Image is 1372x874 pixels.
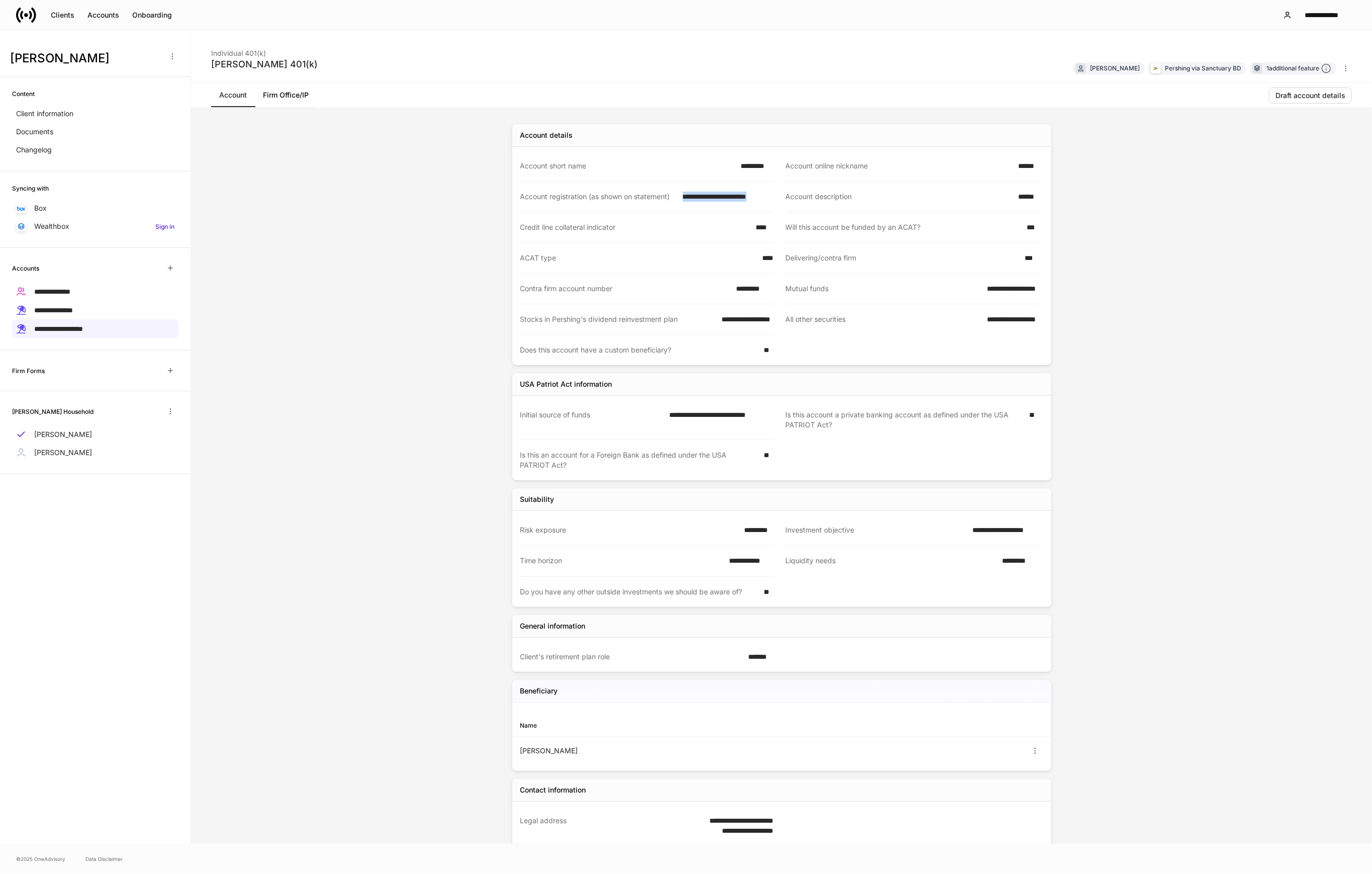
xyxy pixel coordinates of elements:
[12,425,178,444] a: [PERSON_NAME]
[211,42,318,58] div: Individual 401(k)
[520,525,739,535] div: Risk exposure
[520,345,758,355] div: Does this account have a custom beneficiary?
[81,7,126,23] button: Accounts
[520,746,782,756] div: [PERSON_NAME]
[12,217,178,235] a: WealthboxSign in
[1269,88,1352,104] button: Draft account details
[12,105,178,123] a: Client information
[520,686,558,696] h5: Beneficiary
[786,161,1013,171] div: Account online nickname
[520,721,782,730] div: Name
[520,556,723,566] div: Time horizon
[786,556,996,566] div: Liquidity needs
[520,652,743,662] div: Client's retirement plan role
[87,10,119,20] div: Accounts
[786,284,981,294] div: Mutual funds
[1090,63,1140,73] div: [PERSON_NAME]
[12,123,178,141] a: Documents
[12,407,94,416] h6: [PERSON_NAME] Household
[520,161,735,171] div: Account short name
[520,192,677,202] div: Account registration (as shown on statement)
[17,206,25,211] img: oYqM9ojoZLfzCHUefNbBcWHcyDPbQKagtYciMC8pFl3iZXy3dU33Uwy+706y+0q2uJ1ghNQf2OIHrSh50tUd9HaB5oMc62p0G...
[12,366,45,376] h6: Firm Forms
[155,222,174,231] h6: Sign in
[12,89,35,99] h6: Content
[10,50,160,66] h3: [PERSON_NAME]
[1165,63,1241,73] div: Pershing via Sanctuary BD
[520,222,750,232] div: Credit line collateral indicator
[34,221,69,231] p: Wealthbox
[211,83,255,107] a: Account
[520,314,716,324] div: Stocks in Pershing's dividend reinvestment plan
[12,264,39,273] h6: Accounts
[786,222,1021,232] div: Will this account be funded by an ACAT?
[12,199,178,217] a: Box
[12,444,178,462] a: [PERSON_NAME]
[1275,91,1345,101] div: Draft account details
[786,525,967,535] div: Investment objective
[12,141,178,159] a: Changelog
[520,816,681,836] div: Legal address
[520,785,586,795] div: Contact information
[786,192,1013,202] div: Account description
[34,448,92,458] p: [PERSON_NAME]
[520,284,730,294] div: Contra firm account number
[520,410,663,429] div: Initial source of funds
[85,855,123,863] a: Data Disclaimer
[520,587,758,597] div: Do you have any other outside investments we should be aware of?
[126,7,178,23] button: Onboarding
[1266,63,1331,74] div: 1 additional feature
[520,253,756,263] div: ACAT type
[786,253,1019,263] div: Delivering/contra firm
[34,203,47,213] p: Box
[132,10,172,20] div: Onboarding
[520,379,612,389] div: USA Patriot Act information
[51,10,74,20] div: Clients
[786,410,1024,430] div: Is this account a private banking account as defined under the USA PATRIOT Act?
[12,184,49,193] h6: Syncing with
[34,429,92,440] p: [PERSON_NAME]
[255,83,317,107] a: Firm Office/IP
[520,130,573,140] div: Account details
[16,109,73,119] p: Client information
[16,145,52,155] p: Changelog
[211,58,318,70] div: [PERSON_NAME] 401(k)
[520,621,586,631] div: General information
[520,450,758,470] div: Is this an account for a Foreign Bank as defined under the USA PATRIOT Act?
[16,855,65,863] span: © 2025 OneAdvisory
[44,7,81,23] button: Clients
[16,127,53,137] p: Documents
[520,494,555,504] div: Suitability
[786,314,981,325] div: All other securities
